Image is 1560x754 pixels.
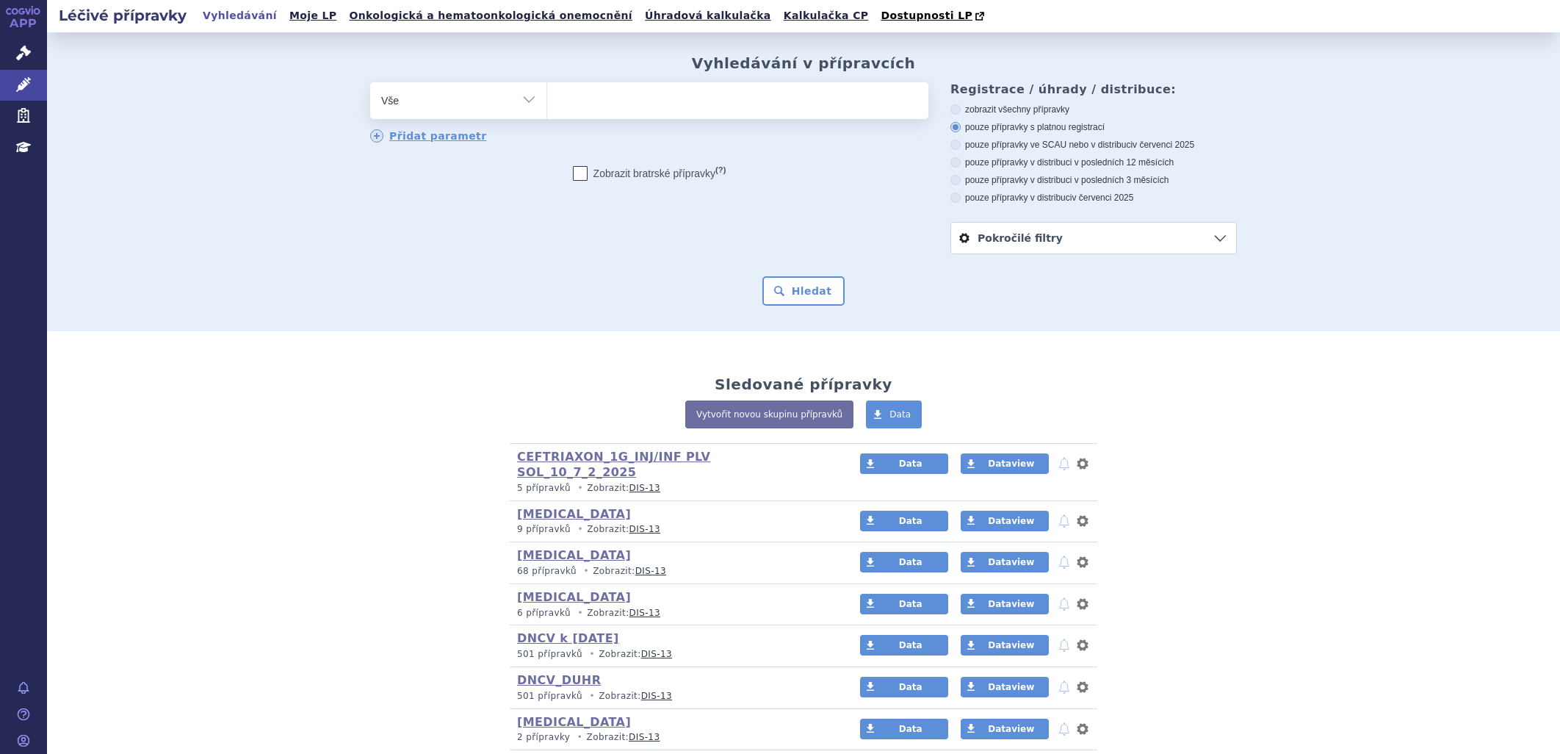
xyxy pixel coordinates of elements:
[517,731,832,744] p: Zobrazit:
[961,453,1049,474] a: Dataview
[574,731,587,744] i: •
[517,523,832,536] p: Zobrazit:
[860,552,948,572] a: Data
[1075,455,1090,473] button: nastavení
[517,608,571,618] span: 6 přípravků
[988,640,1034,650] span: Dataview
[517,566,577,576] span: 68 přípravků
[285,6,341,26] a: Moje LP
[715,165,726,175] abbr: (?)
[950,157,1237,168] label: pouze přípravky v distribuci v posledních 12 měsících
[889,409,911,420] span: Data
[585,690,599,703] i: •
[685,401,853,428] a: Vytvořit novou skupinu přípravků
[573,166,726,181] label: Zobrazit bratrské přípravky
[641,649,672,659] a: DIS-13
[517,648,832,661] p: Zobrazit:
[899,599,922,609] span: Data
[517,483,571,493] span: 5 přípravků
[629,608,660,618] a: DIS-13
[517,690,832,703] p: Zobrazit:
[1057,512,1072,530] button: notifikace
[1075,595,1090,613] button: nastavení
[860,594,948,614] a: Data
[517,524,571,534] span: 9 přípravků
[517,715,631,729] a: [MEDICAL_DATA]
[640,6,776,26] a: Úhradová kalkulačka
[961,594,1049,614] a: Dataview
[1057,678,1072,696] button: notifikace
[629,732,660,742] a: DIS-13
[1057,553,1072,571] button: notifikace
[951,223,1236,254] a: Pokročilé filtry
[47,5,198,26] h2: Léčivé přípravky
[1057,455,1072,473] button: notifikace
[579,565,593,578] i: •
[950,104,1237,115] label: zobrazit všechny přípravky
[899,557,922,567] span: Data
[517,673,601,687] a: DNCV_DUHR
[988,599,1034,609] span: Dataview
[950,82,1237,96] h3: Registrace / úhrady / distribuce:
[950,121,1237,133] label: pouze přípravky s platnou registrací
[517,590,631,604] a: [MEDICAL_DATA]
[899,459,922,469] span: Data
[517,507,631,521] a: [MEDICAL_DATA]
[961,719,1049,739] a: Dataview
[988,459,1034,469] span: Dataview
[1075,678,1090,696] button: nastavení
[517,565,832,578] p: Zobrazit:
[517,450,710,479] a: CEFTRIAXON_1G_INJ/INF PLV SOL_10_7_2_2025
[574,482,587,495] i: •
[1075,720,1090,738] button: nastavení
[779,6,873,26] a: Kalkulačka CP
[950,192,1237,204] label: pouze přípravky v distribuci
[899,640,922,650] span: Data
[517,732,570,742] span: 2 přípravky
[899,682,922,692] span: Data
[574,607,587,620] i: •
[988,516,1034,526] span: Dataview
[860,719,948,739] a: Data
[988,682,1034,692] span: Dataview
[1075,553,1090,571] button: nastavení
[517,548,631,562] a: [MEDICAL_DATA]
[641,691,672,701] a: DIS-13
[344,6,637,26] a: Onkologická a hematoonkologická onemocnění
[692,54,916,72] h2: Vyhledávání v přípravcích
[988,557,1034,567] span: Dataview
[988,724,1034,734] span: Dataview
[715,376,892,393] h2: Sledované přípravky
[899,724,922,734] span: Data
[517,607,832,620] p: Zobrazit:
[961,552,1049,572] a: Dataview
[517,649,582,659] span: 501 přípravků
[899,516,922,526] span: Data
[1133,140,1194,150] span: v červenci 2025
[574,523,587,536] i: •
[860,677,948,697] a: Data
[629,524,660,534] a: DIS-13
[881,10,972,21] span: Dostupnosti LP
[860,453,948,474] a: Data
[950,139,1237,151] label: pouze přípravky ve SCAU nebo v distribuci
[961,677,1049,697] a: Dataview
[585,648,599,661] i: •
[1075,636,1090,654] button: nastavení
[629,483,660,493] a: DIS-13
[635,566,666,576] a: DIS-13
[961,511,1049,531] a: Dataview
[198,6,281,26] a: Vyhledávání
[517,691,582,701] span: 501 přípravků
[1072,193,1133,203] span: v červenci 2025
[860,635,948,656] a: Data
[762,276,845,306] button: Hledat
[866,401,922,428] a: Data
[517,482,832,495] p: Zobrazit:
[876,6,992,26] a: Dostupnosti LP
[1057,595,1072,613] button: notifikace
[1057,720,1072,738] button: notifikace
[517,631,619,645] a: DNCV k [DATE]
[370,129,487,143] a: Přidat parametr
[1057,636,1072,654] button: notifikace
